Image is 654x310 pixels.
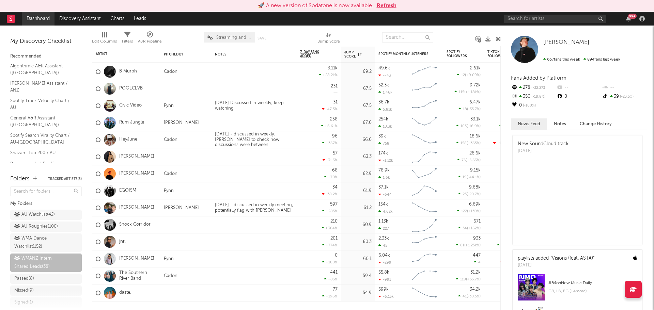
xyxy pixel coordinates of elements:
div: +285 % [322,209,338,213]
span: 115 [459,91,464,94]
div: 62.9 [344,170,372,178]
span: -44.1 % [468,176,480,179]
div: 66.0 [344,136,372,144]
a: Signed(1) [10,297,82,308]
div: Spotify Followers [447,50,470,58]
span: 667 fans this week [543,58,580,62]
span: -32.2 % [530,86,545,90]
a: Rum Jungle [119,120,144,126]
div: 671 [473,219,481,224]
a: Charts [106,12,129,26]
span: 23 [463,193,467,196]
div: 61.9 [344,187,372,195]
a: Missed(9) [10,285,82,296]
div: 99 + [628,14,637,19]
div: +70 % [324,175,338,179]
span: +1.25k % [465,244,480,247]
div: 10.3k [378,124,392,129]
a: "Visions (feat. ASTA)" [550,256,594,261]
span: -100 % [522,104,536,108]
span: +9.09 % [466,74,480,77]
div: WMANZ Intern Shared Leads ( 38 ) [14,255,62,271]
a: B Murph [119,69,137,75]
a: Leads [129,12,151,26]
div: 60.1 [344,255,372,263]
span: +33.7 % [467,278,480,281]
div: AU Roughies ( 100 ) [14,223,58,231]
div: ( ) [458,107,481,111]
button: Refresh [377,2,396,10]
span: 119 [460,278,466,281]
span: [PERSON_NAME] [543,39,589,45]
div: 78.9k [378,168,390,173]
span: +5.63 % [467,159,480,162]
a: [PERSON_NAME] [119,256,154,262]
div: WMA Dance Watchlist ( 152 ) [14,234,62,251]
button: 99+ [626,16,631,21]
svg: Chart title [409,131,440,148]
div: Edit Columns [92,37,117,46]
div: ( ) [458,226,481,230]
div: 174k [378,151,388,156]
div: ( ) [458,294,481,298]
div: 68 [332,168,338,173]
div: 1.6k [378,175,390,180]
svg: Chart title [409,284,440,301]
div: 26.6k [469,151,481,156]
div: ( ) [457,158,481,162]
div: Signed ( 1 ) [14,298,33,307]
div: 67.0 [344,119,372,127]
span: 894 fans last week [543,58,620,62]
span: 122 [461,210,467,213]
div: 9.15k [470,168,481,173]
div: A&R Pipeline [138,37,162,46]
div: +367 % [322,141,338,145]
div: Pitched By [164,52,198,56]
div: -644 [378,192,392,197]
div: Filters [122,37,133,46]
a: AU Watchlist(42) [10,210,82,220]
div: ( ) [456,141,481,145]
input: Search for artists [504,15,606,23]
span: 4 [478,261,481,264]
a: #84onNew Music DailyGB, LB, EG (+4more) [513,274,642,306]
svg: Chart title [409,165,440,182]
div: +774 % [322,243,338,247]
div: 63.3 [344,153,372,161]
div: [DATE] [518,148,569,154]
div: 201 [330,236,338,241]
a: POOLCLVB [119,86,143,92]
div: 67.5 [344,85,372,93]
svg: Chart title [409,233,440,250]
svg: Chart title [409,182,440,199]
div: Fynn [160,256,177,262]
span: -30.5 % [468,295,480,298]
div: 154k [378,202,388,207]
div: 0 [511,101,556,110]
div: 55.8k [378,270,389,275]
div: # 84 on New Music Daily [548,279,637,287]
div: GB, LB, EG (+ 4 more) [548,287,637,295]
div: 🚀 A new version of Sodatone is now available. [258,2,373,10]
span: 18 [463,108,467,111]
div: 933 [473,236,481,241]
span: -23.5 % [619,95,634,99]
a: AU Roughies(100) [10,222,82,232]
div: 54.9 [344,289,372,297]
div: 67.5 [344,102,372,110]
div: playlists added [518,255,594,262]
a: Recommended For You [10,160,75,167]
input: Search... [382,32,433,43]
div: -- [602,83,647,92]
div: New SoundCloud track [518,141,569,148]
div: ( ) [457,73,481,77]
div: 447 [473,253,481,258]
span: -35.7 % [468,108,480,111]
span: 34 [463,227,467,230]
div: Cadon [160,137,181,143]
svg: Chart title [409,80,440,97]
div: Fynn [160,103,177,109]
div: 57 [333,151,338,156]
div: 3.11k [328,66,338,70]
a: Algorithmic A&R Assistant ([GEOGRAPHIC_DATA]) [10,62,75,76]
